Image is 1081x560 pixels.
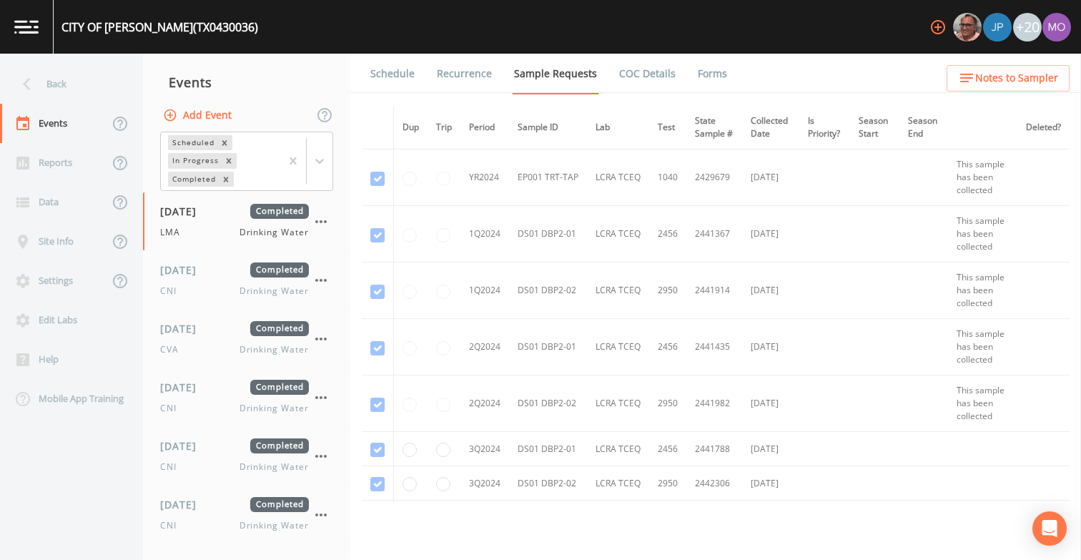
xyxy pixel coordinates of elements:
th: Is Priority? [799,106,850,149]
td: [DATE] [742,319,799,375]
img: 41241ef155101aa6d92a04480b0d0000 [983,13,1012,41]
div: Remove Scheduled [217,135,232,150]
th: Trip [428,106,460,149]
td: 2Q2024 [460,375,509,432]
td: LCRA TCEQ [587,375,649,432]
td: 2950 [649,375,686,432]
span: Completed [250,204,309,219]
a: [DATE]CompletedCNIDrinking Water [143,486,350,544]
div: In Progress [168,153,221,168]
td: 1040 [649,149,686,206]
span: Drinking Water [240,402,309,415]
td: 4Q2024 [460,501,509,557]
td: DS01 DBP2-02 [509,262,587,319]
td: LCRA TCEQ [587,432,649,466]
td: LCRA TCEQ [587,466,649,501]
th: Test [649,106,686,149]
td: 2456 [649,501,686,557]
td: [DATE] [742,206,799,262]
img: e2d790fa78825a4bb76dcb6ab311d44c [953,13,982,41]
td: DS01 DBP2-01 [509,432,587,466]
span: Drinking Water [240,285,309,298]
td: DS01 DBP2-01 [509,319,587,375]
div: Events [143,64,350,100]
span: LMA [160,226,189,239]
td: 2950 [649,466,686,501]
span: [DATE] [160,497,207,512]
div: Completed [168,172,218,187]
span: Completed [250,380,309,395]
td: This sample has been collected [948,149,1017,206]
span: Notes to Sampler [975,69,1058,87]
span: CNI [160,285,185,298]
td: This sample has been collected [948,501,1017,557]
span: CNI [160,519,185,532]
td: DS01 DBP2-02 [509,375,587,432]
span: Drinking Water [240,461,309,473]
span: Drinking Water [240,343,309,356]
span: Completed [250,438,309,453]
td: 1Q2024 [460,206,509,262]
span: Completed [250,321,309,336]
td: 2441846 [686,501,742,557]
span: [DATE] [160,262,207,277]
a: Recurrence [435,54,494,94]
td: DS01 DBP2-01 [509,206,587,262]
div: Open Intercom Messenger [1032,511,1067,546]
button: Add Event [160,102,237,129]
td: This sample has been collected [948,319,1017,375]
th: Sample ID [509,106,587,149]
td: 3Q2024 [460,432,509,466]
td: 2442306 [686,466,742,501]
td: [DATE] [742,375,799,432]
td: 2950 [649,262,686,319]
div: CITY OF [PERSON_NAME] (TX0430036) [61,19,258,36]
td: LCRA TCEQ [587,206,649,262]
span: CVA [160,343,187,356]
td: [DATE] [742,262,799,319]
td: LCRA TCEQ [587,149,649,206]
th: Season End [899,106,948,149]
a: Schedule [368,54,417,94]
td: YR2024 [460,149,509,206]
a: [DATE]CompletedCNIDrinking Water [143,368,350,427]
th: Collected Date [742,106,799,149]
th: Lab [587,106,649,149]
td: LCRA TCEQ [587,319,649,375]
td: 2456 [649,432,686,466]
a: Sample Requests [512,54,599,94]
div: Remove Completed [218,172,234,187]
th: Deleted? [1017,106,1070,149]
th: State Sample # [686,106,742,149]
div: Scheduled [168,135,217,150]
a: [DATE]CompletedCVADrinking Water [143,310,350,368]
img: logo [14,20,39,34]
td: 3Q2024 [460,466,509,501]
a: [DATE]CompletedLMADrinking Water [143,192,350,251]
td: 2429679 [686,149,742,206]
span: Completed [250,497,309,512]
td: 1Q2024 [460,262,509,319]
td: 2441982 [686,375,742,432]
td: EP001 TRT-TAP [509,149,587,206]
a: Forms [696,54,729,94]
th: Season Start [850,106,899,149]
td: DS01 DBP2-01 [509,501,587,557]
td: 2441367 [686,206,742,262]
img: 4e251478aba98ce068fb7eae8f78b90c [1042,13,1071,41]
div: Joshua gere Paul [982,13,1012,41]
span: [DATE] [160,321,207,336]
div: Mike Franklin [952,13,982,41]
span: [DATE] [160,204,207,219]
td: [DATE] [742,149,799,206]
div: +20 [1013,13,1042,41]
td: 2441788 [686,432,742,466]
td: LCRA TCEQ [587,501,649,557]
span: Drinking Water [240,519,309,532]
td: [DATE] [742,432,799,466]
td: 2456 [649,319,686,375]
td: 2456 [649,206,686,262]
button: Notes to Sampler [947,65,1070,92]
td: [DATE] [742,501,799,557]
a: [DATE]CompletedCNIDrinking Water [143,251,350,310]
